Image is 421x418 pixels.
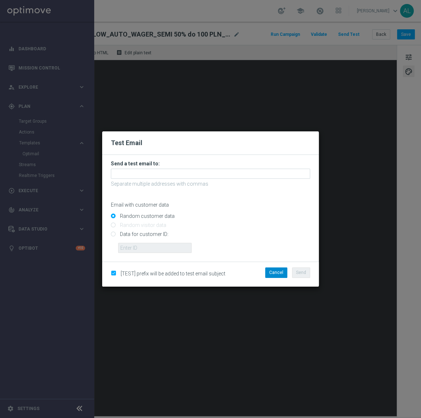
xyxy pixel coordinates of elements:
h3: Send a test email to: [111,160,310,167]
button: Send [292,267,310,278]
span: Send [296,270,306,275]
input: Enter ID [118,243,192,253]
h2: Test Email [111,139,310,147]
p: Email with customer data [111,202,310,208]
p: Separate multiple addresses with commas [111,181,310,187]
span: [TEST] prefix will be added to test email subject [121,271,225,276]
label: Random customer data [118,213,175,219]
button: Cancel [265,267,287,278]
